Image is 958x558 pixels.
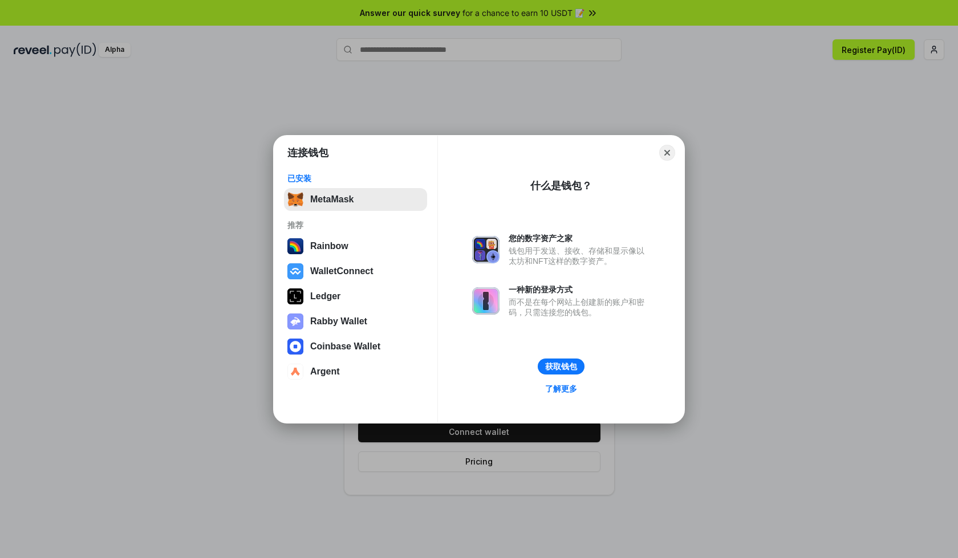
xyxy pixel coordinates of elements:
[659,145,675,161] button: Close
[472,236,500,263] img: svg+xml,%3Csvg%20xmlns%3D%22http%3A%2F%2Fwww.w3.org%2F2000%2Fsvg%22%20fill%3D%22none%22%20viewBox...
[509,284,650,295] div: 一种新的登录方式
[310,341,380,352] div: Coinbase Wallet
[287,364,303,380] img: svg+xml,%3Csvg%20width%3D%2228%22%20height%3D%2228%22%20viewBox%3D%220%200%2028%2028%22%20fill%3D...
[287,263,303,279] img: svg+xml,%3Csvg%20width%3D%2228%22%20height%3D%2228%22%20viewBox%3D%220%200%2028%2028%22%20fill%3D...
[310,194,354,205] div: MetaMask
[310,266,374,276] div: WalletConnect
[538,381,584,396] a: 了解更多
[472,287,500,315] img: svg+xml,%3Csvg%20xmlns%3D%22http%3A%2F%2Fwww.w3.org%2F2000%2Fsvg%22%20fill%3D%22none%22%20viewBox...
[284,360,427,383] button: Argent
[310,366,340,377] div: Argent
[287,339,303,355] img: svg+xml,%3Csvg%20width%3D%2228%22%20height%3D%2228%22%20viewBox%3D%220%200%2028%2028%22%20fill%3D...
[287,238,303,254] img: svg+xml,%3Csvg%20width%3D%22120%22%20height%3D%22120%22%20viewBox%3D%220%200%20120%20120%22%20fil...
[284,335,427,358] button: Coinbase Wallet
[284,310,427,333] button: Rabby Wallet
[284,260,427,283] button: WalletConnect
[310,241,348,251] div: Rainbow
[287,288,303,304] img: svg+xml,%3Csvg%20xmlns%3D%22http%3A%2F%2Fwww.w3.org%2F2000%2Fsvg%22%20width%3D%2228%22%20height%3...
[287,220,424,230] div: 推荐
[310,316,367,327] div: Rabby Wallet
[284,188,427,211] button: MetaMask
[509,246,650,266] div: 钱包用于发送、接收、存储和显示像以太坊和NFT这样的数字资产。
[284,285,427,308] button: Ledger
[287,192,303,207] img: svg+xml,%3Csvg%20fill%3D%22none%22%20height%3D%2233%22%20viewBox%3D%220%200%2035%2033%22%20width%...
[538,359,584,374] button: 获取钱包
[284,235,427,258] button: Rainbow
[287,313,303,329] img: svg+xml,%3Csvg%20xmlns%3D%22http%3A%2F%2Fwww.w3.org%2F2000%2Fsvg%22%20fill%3D%22none%22%20viewBox...
[287,146,328,160] h1: 连接钱包
[545,384,577,394] div: 了解更多
[287,173,424,184] div: 已安装
[545,361,577,372] div: 获取钱包
[509,233,650,243] div: 您的数字资产之家
[530,179,592,193] div: 什么是钱包？
[310,291,340,302] div: Ledger
[509,297,650,317] div: 而不是在每个网站上创建新的账户和密码，只需连接您的钱包。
